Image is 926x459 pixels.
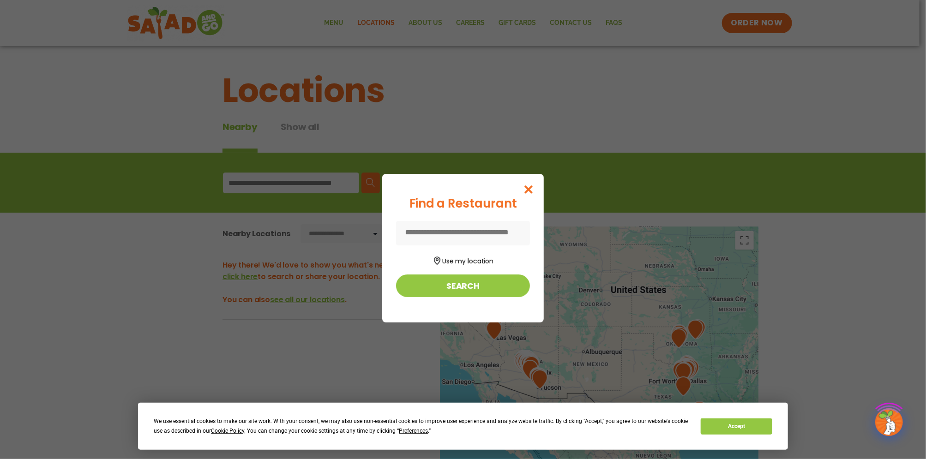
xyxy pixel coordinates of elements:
div: Find a Restaurant [396,195,530,213]
button: Search [396,274,530,297]
button: Use my location [396,254,530,266]
span: Cookie Policy [211,428,244,434]
button: Close modal [514,174,544,205]
button: Accept [701,418,772,435]
div: We use essential cookies to make our site work. With your consent, we may also use non-essential ... [154,417,690,436]
div: Cookie Consent Prompt [138,403,788,450]
span: Preferences [399,428,428,434]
